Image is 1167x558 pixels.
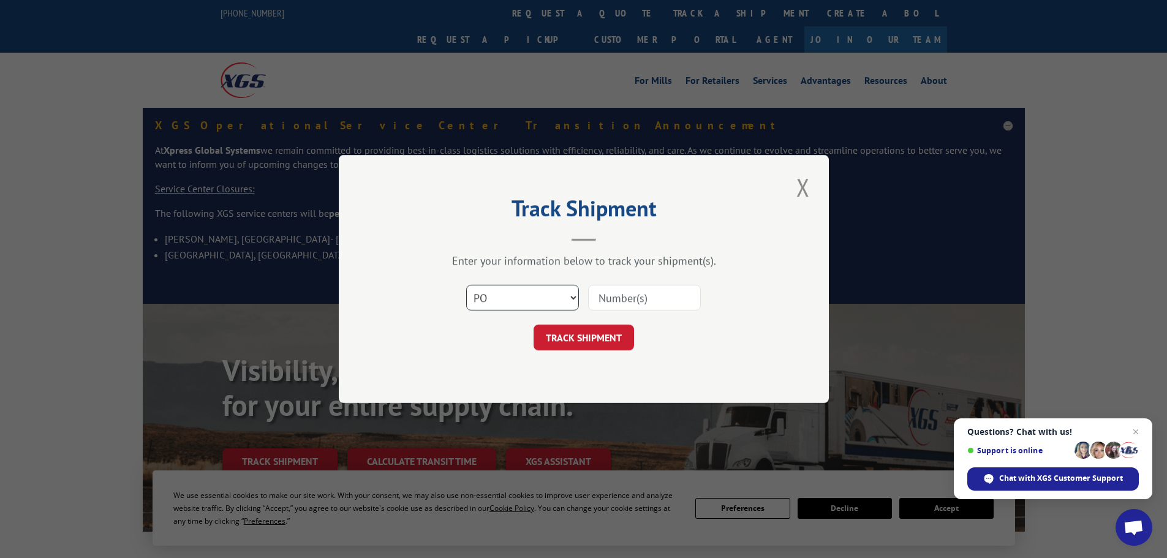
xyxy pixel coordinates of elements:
[400,254,768,268] div: Enter your information below to track your shipment(s).
[793,170,814,204] button: Close modal
[967,427,1139,437] span: Questions? Chat with us!
[534,325,634,350] button: TRACK SHIPMENT
[400,200,768,223] h2: Track Shipment
[999,473,1123,484] span: Chat with XGS Customer Support
[588,285,701,311] input: Number(s)
[967,467,1139,491] span: Chat with XGS Customer Support
[967,446,1070,455] span: Support is online
[1116,509,1152,546] a: Open chat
